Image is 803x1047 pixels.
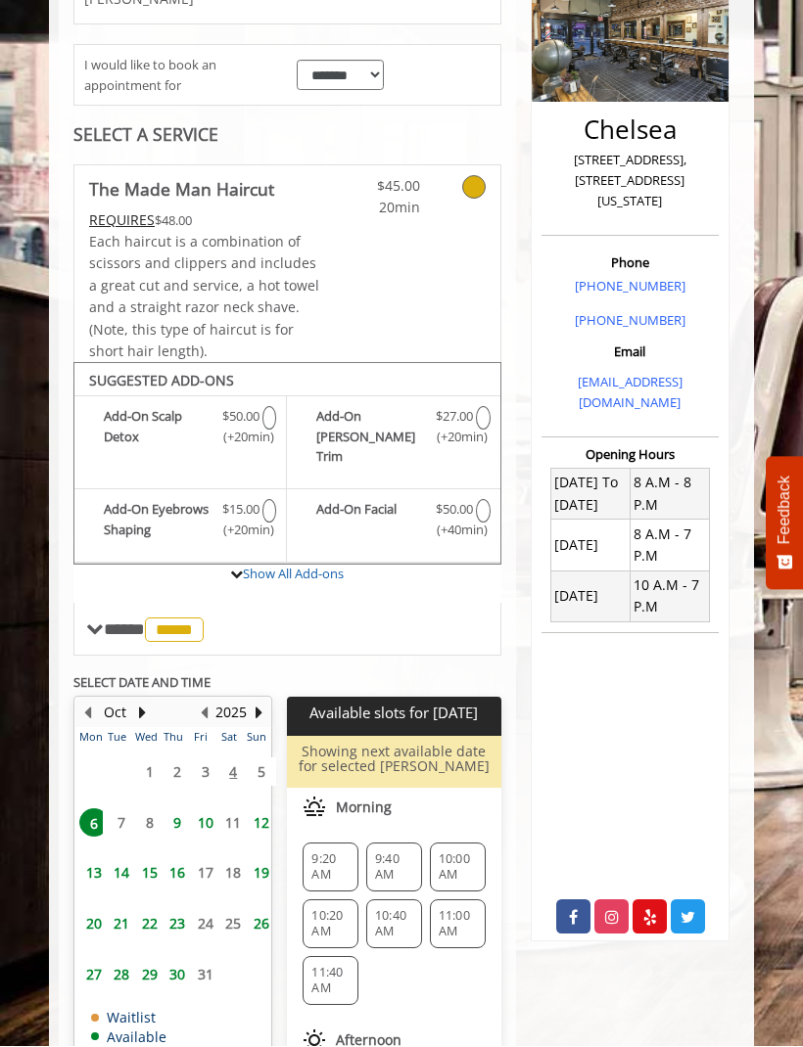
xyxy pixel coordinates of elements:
a: [PHONE_NUMBER] [575,312,685,330]
span: 11:40 AM [311,966,350,997]
div: 10:00 AM [430,843,486,892]
td: Select day14 [103,848,130,899]
div: 11:40 AM [303,957,358,1006]
th: Tue [103,728,130,748]
span: 22 [135,910,165,938]
span: 26 [247,910,276,938]
a: [EMAIL_ADDRESS][DOMAIN_NAME] [578,374,683,412]
b: SUGGESTED ADD-ONS [89,372,234,390]
span: 15 [135,859,165,888]
td: Select day21 [103,899,130,950]
button: Feedback - Show survey [766,457,803,590]
span: 10:00 AM [439,852,477,884]
span: Feedback [776,477,793,545]
td: Select day23 [159,899,186,950]
td: [DATE] [550,571,630,622]
td: 10 A.M - 7 P.M [630,571,709,622]
span: 10:20 AM [311,909,350,940]
th: Sun [243,728,271,748]
span: 13 [79,859,109,888]
div: The Made Man Haircut Add-onS [73,363,501,565]
td: Select day26 [243,899,271,950]
td: Select day9 [159,797,186,848]
span: 10:40 AM [375,909,413,940]
td: Select day12 [243,797,271,848]
span: 6 [79,809,109,838]
span: 12 [247,809,276,838]
td: Select day13 [75,848,103,899]
span: 9:40 AM [375,852,413,884]
td: Waitlist [91,1011,166,1025]
td: Select day10 [187,797,214,848]
button: Next Month [134,703,150,724]
button: Previous Year [196,703,212,724]
td: Select day16 [159,848,186,899]
td: Select day30 [159,949,186,1000]
div: 10:40 AM [366,900,422,949]
h3: Phone [546,256,714,270]
span: 28 [107,961,136,989]
td: 8 A.M - 8 P.M [630,470,709,521]
td: Available [91,1030,166,1045]
div: 9:40 AM [366,843,422,892]
p: Available slots for [DATE] [295,706,493,722]
td: Select day15 [131,848,159,899]
span: 30 [163,961,192,989]
td: Select day22 [131,899,159,950]
td: Select day27 [75,949,103,1000]
span: 27 [79,961,109,989]
button: Oct [104,703,126,724]
a: Show All Add-ons [243,566,344,583]
span: 16 [163,859,192,888]
th: Sat [214,728,242,748]
span: 23 [163,910,192,938]
span: 21 [107,910,136,938]
div: 9:20 AM [303,843,358,892]
span: Morning [336,800,392,816]
td: 8 A.M - 7 P.M [630,521,709,571]
span: 29 [135,961,165,989]
span: 20 [79,910,109,938]
span: 11:00 AM [439,909,477,940]
a: [PHONE_NUMBER] [575,278,685,296]
div: 10:20 AM [303,900,358,949]
th: Mon [75,728,103,748]
img: morning slots [303,797,326,820]
th: Wed [131,728,159,748]
h3: Email [546,345,714,359]
td: Select day19 [243,848,271,899]
button: Next Year [251,703,266,724]
span: 9:20 AM [311,852,350,884]
th: Thu [159,728,186,748]
h3: Opening Hours [542,448,719,462]
th: Fri [187,728,214,748]
div: 11:00 AM [430,900,486,949]
div: SELECT A SERVICE [73,126,501,145]
b: SELECT DATE AND TIME [73,674,211,692]
td: Select day28 [103,949,130,1000]
span: 10 [191,809,220,838]
h2: Chelsea [546,116,714,145]
span: 19 [247,859,276,888]
button: Previous Month [79,703,95,724]
span: 9 [163,809,192,838]
td: [DATE] To [DATE] [550,470,630,521]
p: [STREET_ADDRESS],[STREET_ADDRESS][US_STATE] [546,151,714,211]
h6: Showing next available date for selected [PERSON_NAME] [295,745,493,775]
button: 2025 [215,703,247,724]
td: Select day6 [75,797,103,848]
td: Select day20 [75,899,103,950]
td: Select day29 [131,949,159,1000]
td: [DATE] [550,521,630,571]
span: 14 [107,859,136,888]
